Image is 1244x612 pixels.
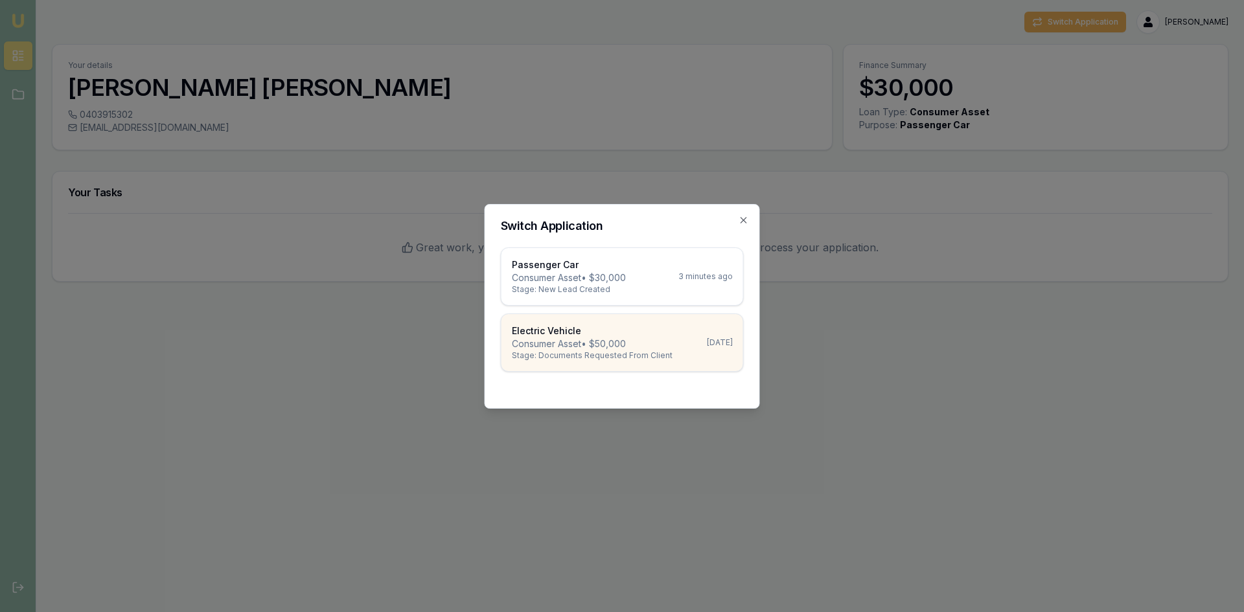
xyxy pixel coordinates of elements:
p: Stage: Documents Requested From Client [512,350,673,361]
div: 3 minutes ago [678,271,733,282]
p: Consumer Asset • $50,000 [512,337,673,350]
p: Passenger Car [512,258,626,271]
p: Electric Vehicle [512,324,673,337]
p: Stage: New Lead Created [512,284,626,295]
h2: Switch Application [501,220,744,232]
div: [DATE] [707,337,733,348]
p: Consumer Asset • $30,000 [512,271,626,284]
